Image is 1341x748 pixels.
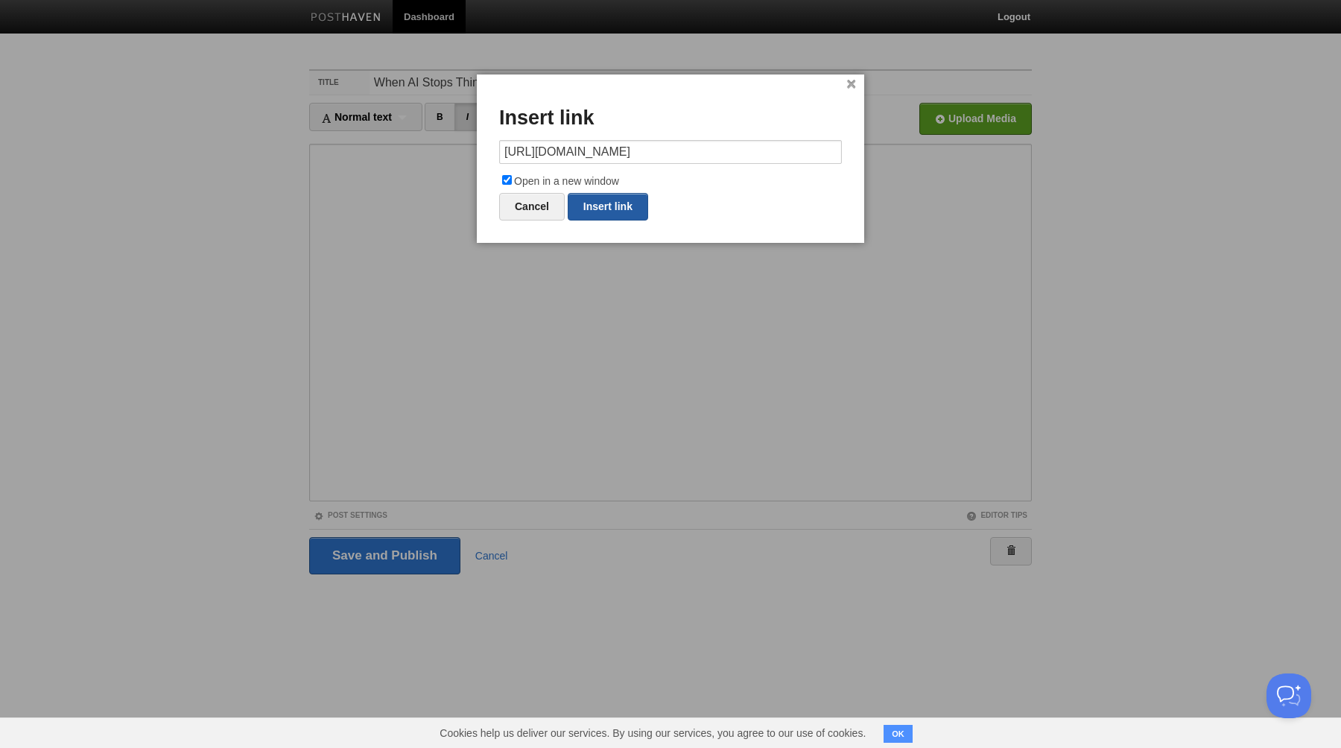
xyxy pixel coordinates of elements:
[568,193,648,221] a: Insert link
[499,107,842,130] h3: Insert link
[846,80,856,89] a: ×
[1266,673,1311,718] iframe: Help Scout Beacon - Open
[502,175,512,185] input: Open in a new window
[499,173,842,191] label: Open in a new window
[499,193,565,221] a: Cancel
[884,725,913,743] button: OK
[425,718,881,748] span: Cookies help us deliver our services. By using our services, you agree to our use of cookies.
